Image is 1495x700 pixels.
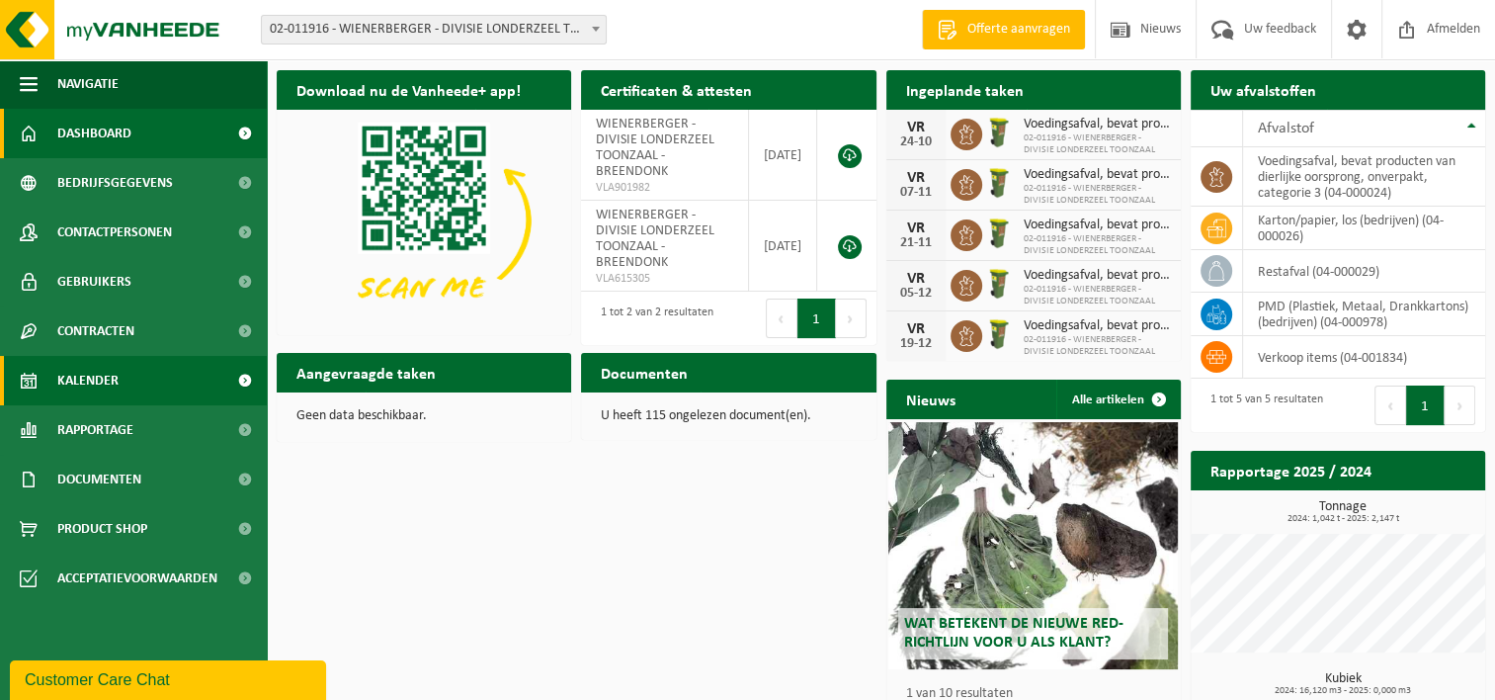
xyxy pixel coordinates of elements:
h2: Aangevraagde taken [277,353,456,392]
div: 24-10 [896,135,936,149]
span: Voedingsafval, bevat producten van dierlijke oorsprong, onverpakt, categorie 3 [1024,318,1171,334]
span: Kalender [57,356,119,405]
span: Voedingsafval, bevat producten van dierlijke oorsprong, onverpakt, categorie 3 [1024,268,1171,284]
div: VR [896,321,936,337]
button: Next [836,299,867,338]
span: 02-011916 - WIENERBERGER - DIVISIE LONDERZEEL TOONZAAL [1024,334,1171,358]
span: 02-011916 - WIENERBERGER - DIVISIE LONDERZEEL TOONZAAL [1024,183,1171,207]
span: Acceptatievoorwaarden [57,554,217,603]
span: Gebruikers [57,257,131,306]
span: Navigatie [57,59,119,109]
p: U heeft 115 ongelezen document(en). [601,409,856,423]
div: VR [896,271,936,287]
button: Previous [766,299,797,338]
span: Voedingsafval, bevat producten van dierlijke oorsprong, onverpakt, categorie 3 [1024,218,1171,233]
span: 02-011916 - WIENERBERGER - DIVISIE LONDERZEEL TOONZAAL - BREENDONK [261,15,607,44]
img: WB-0060-HPE-GN-50 [982,317,1016,351]
a: Bekijk rapportage [1338,489,1483,529]
iframe: chat widget [10,656,330,700]
button: Previous [1374,386,1406,425]
td: karton/papier, los (bedrijven) (04-000026) [1243,207,1485,250]
span: WIENERBERGER - DIVISIE LONDERZEEL TOONZAAL - BREENDONK [596,117,714,179]
td: [DATE] [749,201,817,292]
h2: Download nu de Vanheede+ app! [277,70,540,109]
div: 1 tot 2 van 2 resultaten [591,297,713,340]
span: 2024: 1,042 t - 2025: 2,147 t [1201,514,1485,524]
td: verkoop items (04-001834) [1243,336,1485,379]
img: WB-0060-HPE-GN-50 [982,116,1016,149]
span: Dashboard [57,109,131,158]
td: restafval (04-000029) [1243,250,1485,293]
span: Afvalstof [1258,121,1314,136]
div: VR [896,220,936,236]
h2: Rapportage 2025 / 2024 [1191,451,1391,489]
img: WB-0060-HPE-GN-50 [982,166,1016,200]
td: voedingsafval, bevat producten van dierlijke oorsprong, onverpakt, categorie 3 (04-000024) [1243,147,1485,207]
span: Rapportage [57,405,133,455]
a: Wat betekent de nieuwe RED-richtlijn voor u als klant? [888,422,1177,669]
a: Offerte aanvragen [922,10,1085,49]
td: [DATE] [749,110,817,201]
button: 1 [797,299,836,338]
span: Contracten [57,306,134,356]
span: Voedingsafval, bevat producten van dierlijke oorsprong, onverpakt, categorie 3 [1024,117,1171,132]
img: WB-0060-HPE-GN-50 [982,217,1016,250]
h2: Certificaten & attesten [581,70,772,109]
div: 19-12 [896,337,936,351]
h2: Ingeplande taken [886,70,1043,109]
div: VR [896,120,936,135]
div: 1 tot 5 van 5 resultaten [1201,384,1323,427]
div: VR [896,170,936,186]
span: 02-011916 - WIENERBERGER - DIVISIE LONDERZEEL TOONZAAL [1024,284,1171,307]
span: Product Shop [57,504,147,554]
h3: Tonnage [1201,500,1485,524]
h2: Uw afvalstoffen [1191,70,1336,109]
span: Offerte aanvragen [962,20,1075,40]
span: 02-011916 - WIENERBERGER - DIVISIE LONDERZEEL TOONZAAL - BREENDONK [262,16,606,44]
span: Voedingsafval, bevat producten van dierlijke oorsprong, onverpakt, categorie 3 [1024,167,1171,183]
a: Alle artikelen [1056,380,1179,419]
button: 1 [1406,386,1445,425]
img: Download de VHEPlus App [277,110,571,331]
span: 02-011916 - WIENERBERGER - DIVISIE LONDERZEEL TOONZAAL [1024,233,1171,257]
div: 07-11 [896,186,936,200]
span: 2024: 16,120 m3 - 2025: 0,000 m3 [1201,686,1485,696]
h2: Documenten [581,353,707,392]
span: VLA615305 [596,271,733,287]
td: PMD (Plastiek, Metaal, Drankkartons) (bedrijven) (04-000978) [1243,293,1485,336]
span: 02-011916 - WIENERBERGER - DIVISIE LONDERZEEL TOONZAAL [1024,132,1171,156]
span: WIENERBERGER - DIVISIE LONDERZEEL TOONZAAL - BREENDONK [596,208,714,270]
h2: Nieuws [886,380,975,418]
h3: Kubiek [1201,672,1485,696]
p: Geen data beschikbaar. [296,409,551,423]
span: Wat betekent de nieuwe RED-richtlijn voor u als klant? [903,616,1122,651]
div: 21-11 [896,236,936,250]
span: Documenten [57,455,141,504]
span: Contactpersonen [57,208,172,257]
button: Next [1445,386,1475,425]
span: VLA901982 [596,180,733,196]
div: 05-12 [896,287,936,301]
img: WB-0060-HPE-GN-50 [982,267,1016,301]
span: Bedrijfsgegevens [57,158,173,208]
